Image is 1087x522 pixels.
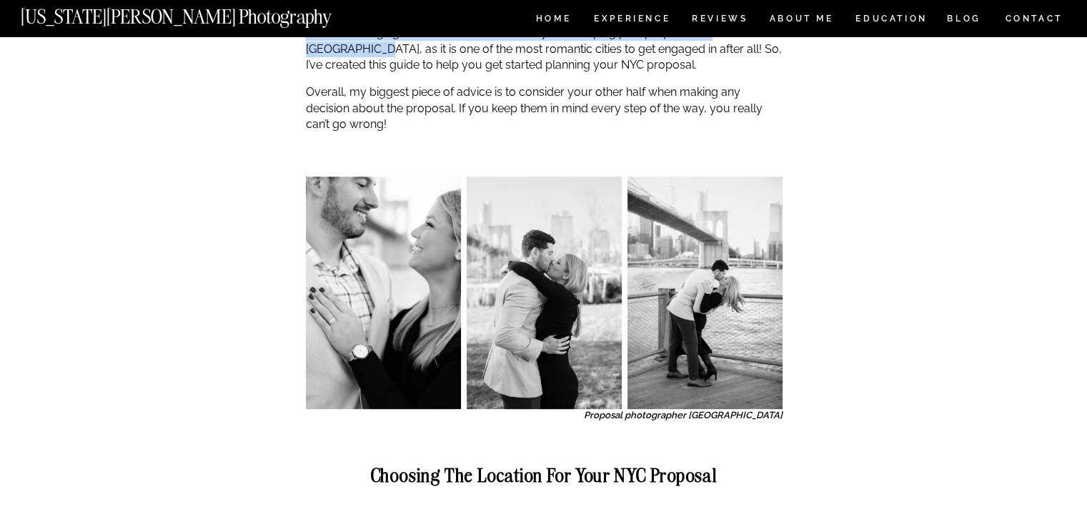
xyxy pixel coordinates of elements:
strong: Proposal photographer [GEOGRAPHIC_DATA] [584,410,783,420]
a: ABOUT ME [769,14,834,26]
img: NYC Proposal Photographer [467,177,622,409]
a: EDUCATION [854,14,929,26]
a: HOME [533,14,574,26]
img: NYC Proposal Photographer [627,177,783,409]
a: CONTACT [1004,11,1063,26]
a: BLOG [947,14,981,26]
img: NYC Proposal Photographer [306,177,461,409]
a: [US_STATE][PERSON_NAME] Photography [21,7,379,19]
a: REVIEWS [692,14,745,26]
p: Overall, my biggest piece of advice is to consider your other half when making any decision about... [306,84,783,132]
a: Experience [594,14,669,26]
strong: Choosing the Location for Your NYC Proposal [371,463,717,487]
em: love [555,26,577,39]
